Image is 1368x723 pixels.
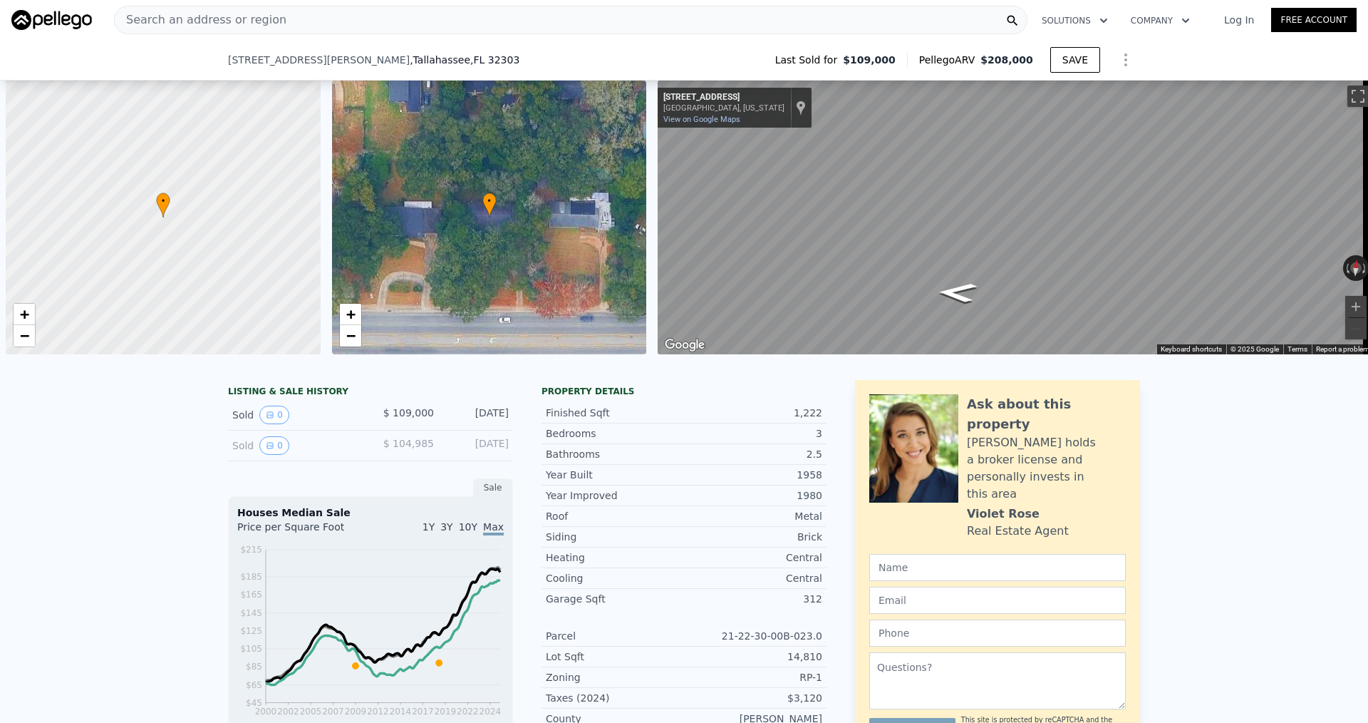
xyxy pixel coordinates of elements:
[340,325,361,347] a: Zoom out
[440,521,452,533] span: 3Y
[684,468,822,482] div: 1958
[259,436,289,455] button: View historical data
[1287,345,1307,353] a: Terms (opens in new tab)
[546,447,684,461] div: Bathrooms
[237,506,504,520] div: Houses Median Sale
[684,426,822,441] div: 3
[156,195,170,207] span: •
[684,592,822,606] div: 312
[14,304,35,325] a: Zoom in
[459,521,477,533] span: 10Y
[967,523,1069,540] div: Real Estate Agent
[346,327,355,344] span: −
[156,193,170,217] div: •
[228,53,410,67] span: [STREET_ADDRESS][PERSON_NAME]
[546,509,684,523] div: Roof
[1119,8,1201,34] button: Company
[684,509,822,523] div: Metal
[1349,255,1362,281] button: Reset the view
[410,53,519,67] span: , Tallahassee
[1345,318,1367,339] button: Zoom out
[240,608,262,618] tspan: $145
[684,550,822,565] div: Central
[240,626,262,636] tspan: $125
[322,707,344,717] tspan: 2007
[684,650,822,664] div: 14,810
[967,434,1126,503] div: [PERSON_NAME] holds a broker license and personally invests in this area
[20,327,29,344] span: −
[546,670,684,684] div: Zoning
[546,406,684,420] div: Finished Sqft
[546,550,684,565] div: Heating
[14,325,35,347] a: Zoom out
[661,336,708,354] img: Google
[1271,8,1357,32] a: Free Account
[919,53,981,67] span: Pellego ARV
[546,488,684,503] div: Year Improved
[246,662,262,672] tspan: $85
[240,545,262,555] tspan: $215
[423,521,435,533] span: 1Y
[843,53,896,67] span: $109,000
[482,193,497,217] div: •
[240,590,262,600] tspan: $165
[412,707,434,717] tspan: 2017
[684,571,822,585] div: Central
[967,394,1126,434] div: Ask about this property
[277,707,299,717] tspan: 2002
[246,698,262,708] tspan: $45
[546,530,684,544] div: Siding
[546,650,684,664] div: Lot Sqft
[246,680,262,690] tspan: $65
[367,707,389,717] tspan: 2012
[684,447,822,461] div: 2.5
[663,92,784,103] div: [STREET_ADDRESS]
[240,644,262,654] tspan: $105
[383,407,434,419] span: $ 109,000
[980,54,1033,66] span: $208,000
[483,521,504,535] span: Max
[255,707,277,717] tspan: 2000
[240,572,262,582] tspan: $185
[473,478,513,497] div: Sale
[1161,344,1222,354] button: Keyboard shortcuts
[663,103,784,113] div: [GEOGRAPHIC_DATA], [US_STATE]
[115,11,286,29] span: Search an address or region
[775,53,844,67] span: Last Sold for
[457,707,479,717] tspan: 2022
[1230,345,1279,353] span: © 2025 Google
[445,436,509,455] div: [DATE]
[20,305,29,323] span: +
[300,707,322,717] tspan: 2005
[480,707,502,717] tspan: 2024
[237,520,370,543] div: Price per Square Foot
[684,488,822,503] div: 1980
[546,571,684,585] div: Cooling
[1345,296,1367,317] button: Zoom in
[1207,13,1271,27] a: Log In
[346,305,355,323] span: +
[232,436,359,455] div: Sold
[470,54,519,66] span: , FL 32303
[340,304,361,325] a: Zoom in
[663,115,740,124] a: View on Google Maps
[869,587,1126,614] input: Email
[967,506,1040,523] div: Violet Rose
[869,554,1126,581] input: Name
[546,629,684,643] div: Parcel
[546,592,684,606] div: Garage Sqft
[921,278,994,307] path: Go West, County Rd 158
[259,406,289,424] button: View historical data
[869,620,1126,647] input: Phone
[232,406,359,424] div: Sold
[435,707,457,717] tspan: 2019
[1030,8,1119,34] button: Solutions
[1050,47,1100,73] button: SAVE
[684,406,822,420] div: 1,222
[546,691,684,705] div: Taxes (2024)
[684,670,822,684] div: RP-1
[390,707,412,717] tspan: 2014
[1111,46,1140,74] button: Show Options
[228,386,513,400] div: LISTING & SALE HISTORY
[482,195,497,207] span: •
